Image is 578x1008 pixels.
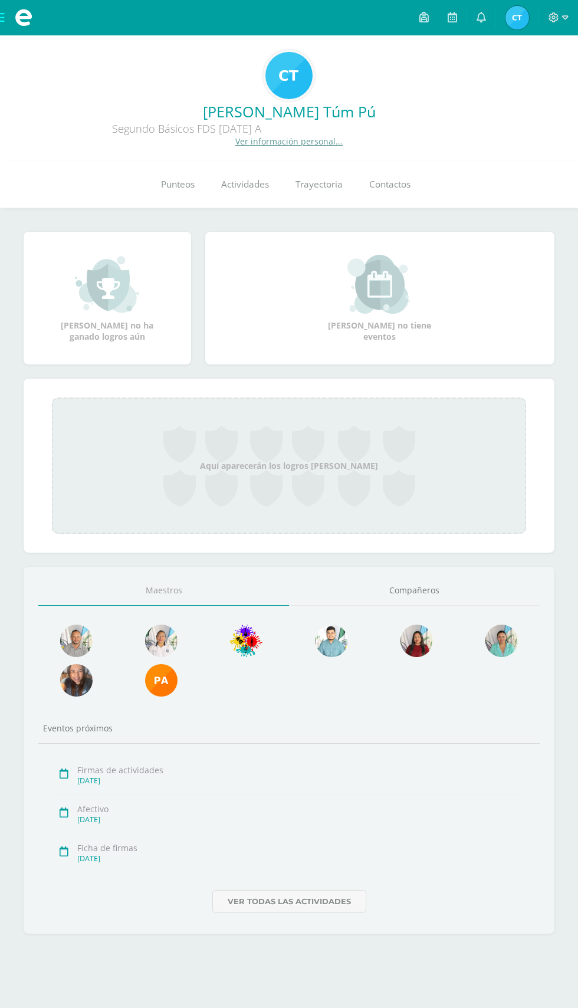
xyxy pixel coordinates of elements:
[9,122,363,136] div: Segundo Básicos FDS [DATE] A
[52,398,526,534] div: Aquí aparecerán los logros [PERSON_NAME]
[77,803,527,815] div: Afectivo
[505,6,529,29] img: 04f71514c926c92c0bb4042b2c09cb1f.png
[265,52,313,99] img: 76f71f63c63095b8f4caad096197cb21.png
[38,576,289,606] a: Maestros
[77,764,527,776] div: Firmas de actividades
[400,625,433,657] img: 83e9cbc1e9deaa3b01aa23f0b9c4e037.png
[347,255,412,314] img: event_small.png
[77,815,527,825] div: [DATE]
[77,776,527,786] div: [DATE]
[145,625,178,657] img: 005832ea158e39ea0c08372431964198.png
[208,161,282,208] a: Actividades
[161,178,195,191] span: Punteos
[145,664,178,697] img: d1e2fc7ad16fca5d19d5e684d4f81f6b.png
[77,853,527,863] div: [DATE]
[60,664,93,697] img: d53a6cbdd07aaf83c60ff9fb8bbf0950.png
[38,723,540,734] div: Eventos próximos
[147,161,208,208] a: Punteos
[75,255,139,314] img: achievement_small.png
[321,255,439,342] div: [PERSON_NAME] no tiene eventos
[369,178,410,191] span: Contactos
[295,178,343,191] span: Trayectoria
[316,625,348,657] img: 0f63e8005e7200f083a8d258add6f512.png
[356,161,423,208] a: Contactos
[77,842,527,853] div: Ficha de firmas
[212,890,366,913] a: Ver todas las actividades
[485,625,518,657] img: 6be2b2835710ecb25b89c5d5d0c4e8a5.png
[9,101,569,122] a: [PERSON_NAME] Túm Pú
[60,625,93,657] img: b8d5b8d59f92ea0697b774e3ac857430.png
[282,161,356,208] a: Trayectoria
[235,136,343,147] a: Ver información personal...
[289,576,540,606] a: Compañeros
[221,178,269,191] span: Actividades
[48,255,166,342] div: [PERSON_NAME] no ha ganado logros aún
[230,625,262,657] img: c490b80d80e9edf85c435738230cd812.png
